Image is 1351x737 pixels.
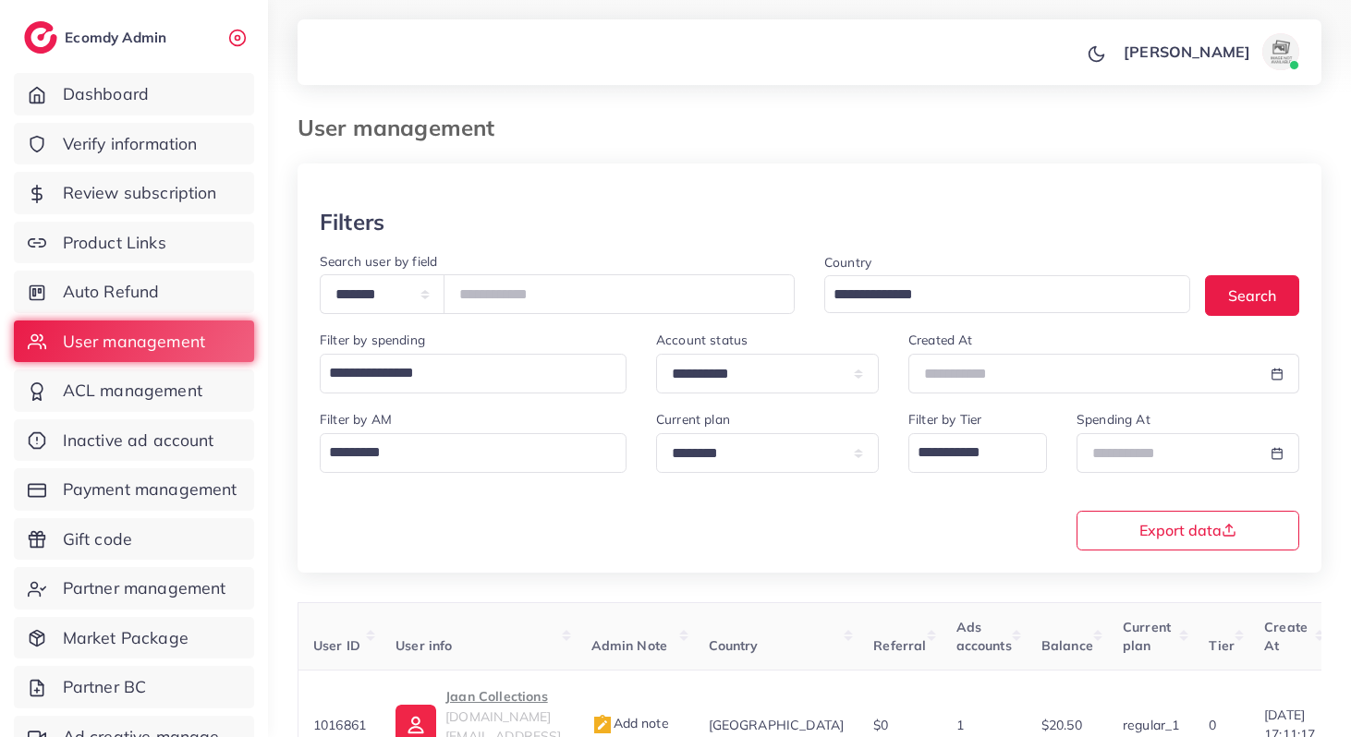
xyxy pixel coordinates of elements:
input: Search for option [323,357,602,389]
span: 0 [1209,717,1216,733]
span: Product Links [63,231,166,255]
span: Partner management [63,576,226,600]
div: Search for option [320,354,627,393]
input: Search for option [827,281,1166,309]
a: Dashboard [14,73,254,115]
span: Ads accounts [956,619,1012,654]
label: Current plan [656,410,730,429]
input: Search for option [323,437,602,468]
p: Jaan Collections [445,685,561,707]
span: $20.50 [1041,717,1082,733]
div: Search for option [320,433,627,473]
div: Search for option [824,275,1190,313]
span: Tier [1209,637,1235,654]
h2: Ecomdy Admin [65,29,171,46]
span: User info [396,637,452,654]
img: avatar [1262,33,1299,70]
span: Gift code [63,527,132,551]
label: Filter by spending [320,331,425,349]
span: 1 [956,717,964,733]
span: Country [709,637,759,654]
a: ACL management [14,369,254,412]
a: Partner BC [14,666,254,708]
span: Admin Note [591,637,668,654]
span: User ID [313,637,360,654]
img: logo [24,21,57,54]
a: Product Links [14,222,254,264]
a: User management [14,320,254,363]
span: ACL management [63,379,202,403]
a: Verify information [14,123,254,165]
span: Inactive ad account [63,429,214,453]
button: Search [1205,275,1299,315]
span: Add note [591,715,669,731]
span: User management [63,330,205,354]
a: Inactive ad account [14,419,254,462]
button: Export data [1077,511,1299,550]
h3: Filters [320,209,384,236]
span: Balance [1041,637,1093,654]
label: Filter by AM [320,410,392,429]
a: Partner management [14,567,254,610]
a: logoEcomdy Admin [24,21,171,54]
span: 1016861 [313,717,366,733]
a: Auto Refund [14,271,254,313]
input: Search for option [911,437,1023,468]
p: [PERSON_NAME] [1124,41,1250,63]
label: Search user by field [320,252,437,271]
div: Search for option [908,433,1047,473]
a: Review subscription [14,172,254,214]
a: Market Package [14,617,254,659]
span: Payment management [63,477,237,501]
span: Market Package [63,626,189,650]
span: Review subscription [63,181,217,205]
a: Payment management [14,468,254,511]
span: Export data [1139,523,1236,538]
label: Created At [908,331,973,349]
span: Current plan [1123,619,1171,654]
a: [PERSON_NAME]avatar [1114,33,1307,70]
span: Referral [873,637,926,654]
span: regular_1 [1123,717,1179,733]
label: Filter by Tier [908,410,981,429]
label: Spending At [1077,410,1150,429]
label: Country [824,253,871,272]
span: Create At [1264,619,1308,654]
span: Verify information [63,132,198,156]
span: $0 [873,717,888,733]
span: Partner BC [63,675,147,699]
span: [GEOGRAPHIC_DATA] [709,717,845,733]
label: Account status [656,331,748,349]
h3: User management [298,115,509,141]
a: Gift code [14,518,254,561]
span: Auto Refund [63,280,160,304]
img: admin_note.cdd0b510.svg [591,714,614,736]
span: Dashboard [63,82,149,106]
